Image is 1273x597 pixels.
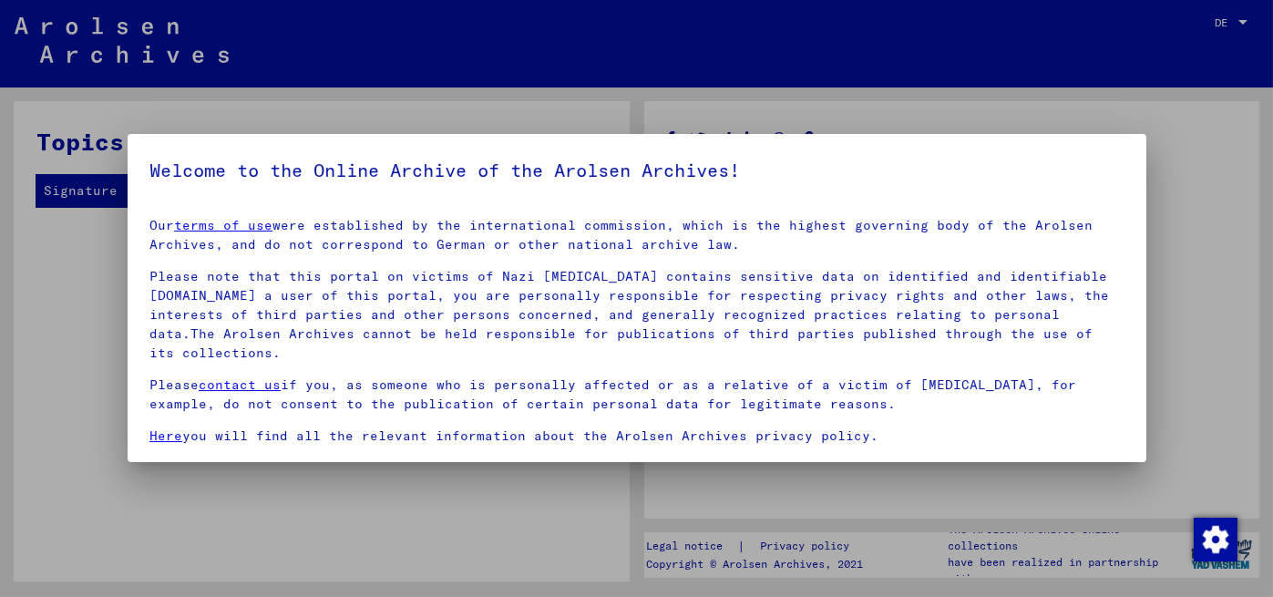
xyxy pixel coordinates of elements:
[174,217,272,233] a: terms of use
[199,376,281,393] a: contact us
[149,427,182,444] a: Here
[149,427,1124,446] p: you will find all the relevant information about the Arolsen Archives privacy policy.
[149,458,1124,516] p: Some of the documents kept in the Arolsen Archives are copies.The originals are stored in other a...
[149,156,1124,185] h5: Welcome to the Online Archive of the Arolsen Archives!
[149,216,1124,254] p: Our were established by the international commission, which is the highest governing body of the ...
[1194,518,1237,561] img: Zustimmung ändern
[149,267,1124,363] p: Please note that this portal on victims of Nazi [MEDICAL_DATA] contains sensitive data on identif...
[1193,517,1237,561] div: Zustimmung ändern
[149,376,1124,414] p: Please if you, as someone who is personally affected or as a relative of a victim of [MEDICAL_DAT...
